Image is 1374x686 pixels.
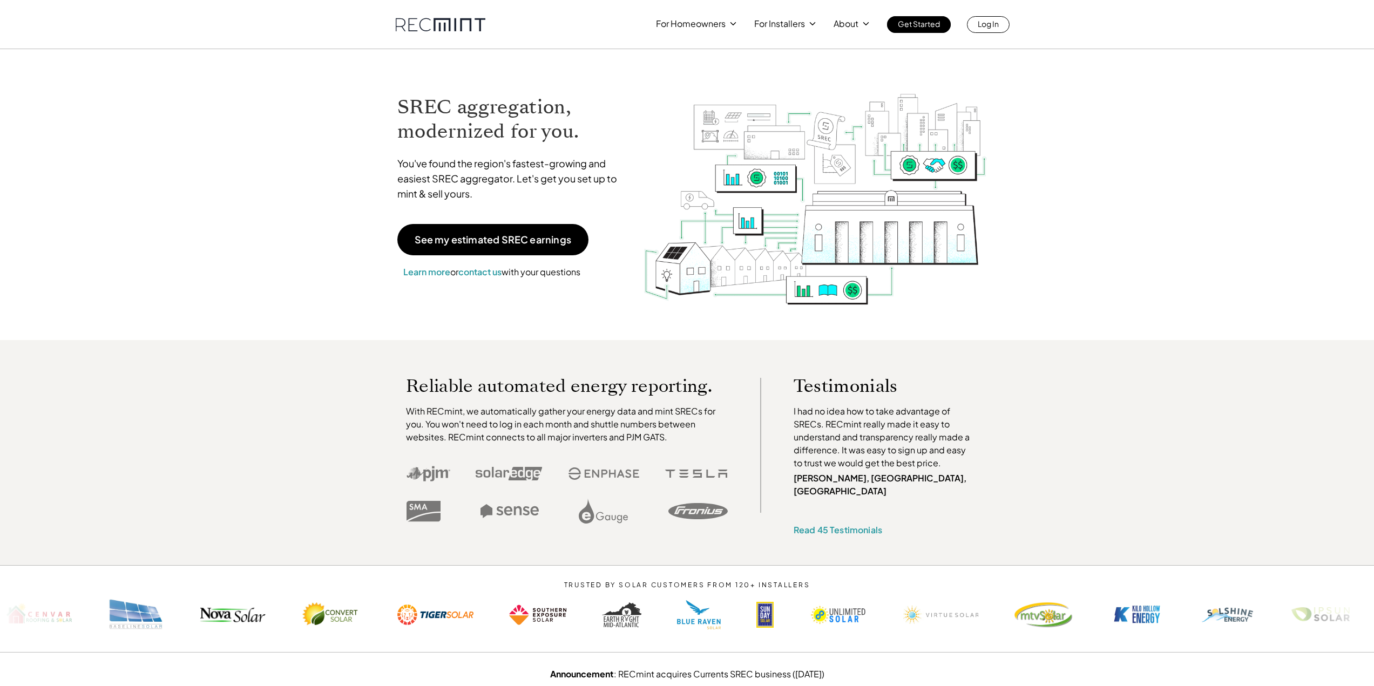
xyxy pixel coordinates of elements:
[531,581,843,589] p: TRUSTED BY SOLAR CUSTOMERS FROM 120+ INSTALLERS
[887,16,951,33] a: Get Started
[397,156,627,201] p: You've found the region's fastest-growing and easiest SREC aggregator. Let's get you set up to mi...
[415,235,571,244] p: See my estimated SREC earnings
[978,16,999,31] p: Log In
[754,16,805,31] p: For Installers
[550,668,614,680] strong: Announcement
[794,524,882,535] a: Read 45 Testimonials
[406,405,728,444] p: With RECmint, we automatically gather your energy data and mint SRECs for you. You won't need to ...
[898,16,940,31] p: Get Started
[794,405,975,470] p: I had no idea how to take advantage of SRECs. RECmint really made it easy to understand and trans...
[794,378,955,394] p: Testimonials
[794,472,975,498] p: [PERSON_NAME], [GEOGRAPHIC_DATA], [GEOGRAPHIC_DATA]
[834,16,858,31] p: About
[550,668,824,680] a: Announcement: RECmint acquires Currents SREC business ([DATE])
[397,224,588,255] a: See my estimated SREC earnings
[458,266,502,277] a: contact us
[656,16,726,31] p: For Homeowners
[967,16,1010,33] a: Log In
[397,265,586,279] p: or with your questions
[406,378,728,394] p: Reliable automated energy reporting.
[403,266,450,277] a: Learn more
[643,65,987,308] img: RECmint value cycle
[397,95,627,144] h1: SREC aggregation, modernized for you.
